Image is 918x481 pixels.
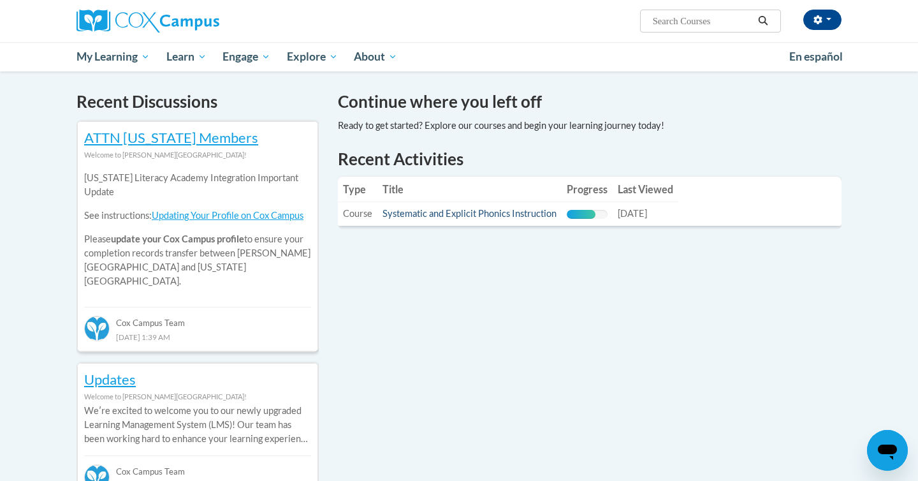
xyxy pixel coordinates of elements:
[84,316,110,341] img: Cox Campus Team
[84,162,311,298] div: Please to ensure your completion records transfer between [PERSON_NAME][GEOGRAPHIC_DATA] and [US_...
[346,42,406,71] a: About
[222,49,270,64] span: Engage
[84,148,311,162] div: Welcome to [PERSON_NAME][GEOGRAPHIC_DATA]!
[84,371,136,388] a: Updates
[652,13,754,29] input: Search Courses
[76,10,319,33] a: Cox Campus
[68,42,158,71] a: My Learning
[84,307,311,330] div: Cox Campus Team
[343,208,372,219] span: Course
[84,129,258,146] a: ATTN [US_STATE] Members
[338,89,841,114] h4: Continue where you left off
[338,147,841,170] h1: Recent Activities
[562,177,613,202] th: Progress
[158,42,215,71] a: Learn
[111,233,244,244] b: update your Cox Campus profile
[354,49,397,64] span: About
[382,208,557,219] a: Systematic and Explicit Phonics Instruction
[84,209,311,223] p: See instructions:
[613,177,678,202] th: Last Viewed
[789,50,843,63] span: En español
[867,430,908,471] iframe: Button to launch messaging window
[152,210,303,221] a: Updating Your Profile on Cox Campus
[754,13,773,29] button: Search
[618,208,647,219] span: [DATE]
[76,49,150,64] span: My Learning
[84,390,311,404] div: Welcome to [PERSON_NAME][GEOGRAPHIC_DATA]!
[57,42,861,71] div: Main menu
[803,10,841,30] button: Account Settings
[84,330,311,344] div: [DATE] 1:39 AM
[567,210,595,219] div: Progress, %
[338,177,377,202] th: Type
[279,42,346,71] a: Explore
[781,43,851,70] a: En español
[377,177,562,202] th: Title
[166,49,207,64] span: Learn
[214,42,279,71] a: Engage
[76,10,219,33] img: Cox Campus
[84,455,311,478] div: Cox Campus Team
[287,49,338,64] span: Explore
[84,404,311,446] p: Weʹre excited to welcome you to our newly upgraded Learning Management System (LMS)! Our team has...
[84,171,311,199] p: [US_STATE] Literacy Academy Integration Important Update
[76,89,319,114] h4: Recent Discussions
